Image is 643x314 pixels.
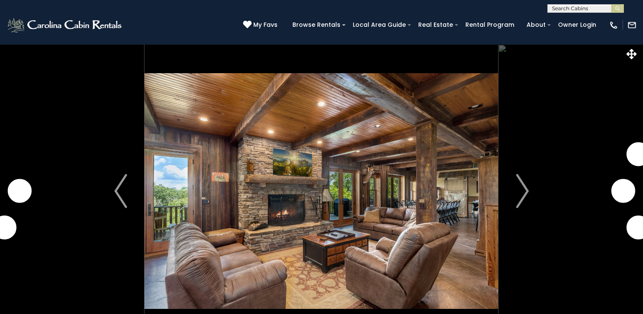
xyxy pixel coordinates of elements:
[609,20,618,30] img: phone-regular-white.png
[253,20,278,29] span: My Favs
[6,17,124,34] img: White-1-2.png
[461,18,518,31] a: Rental Program
[348,18,410,31] a: Local Area Guide
[516,174,529,208] img: arrow
[522,18,550,31] a: About
[114,174,127,208] img: arrow
[288,18,345,31] a: Browse Rentals
[554,18,601,31] a: Owner Login
[243,20,280,30] a: My Favs
[414,18,457,31] a: Real Estate
[627,20,637,30] img: mail-regular-white.png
